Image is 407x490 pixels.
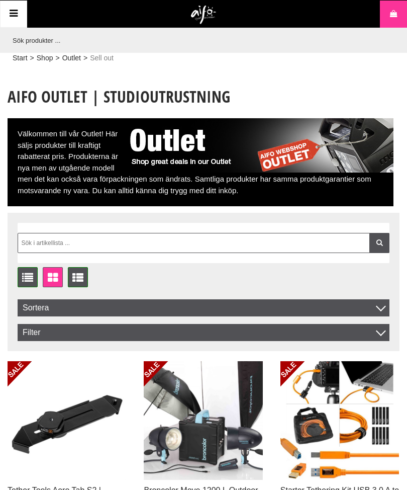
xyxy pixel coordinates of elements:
[83,53,87,63] span: >
[90,53,114,63] span: Sell out
[13,53,28,63] a: Start
[8,361,126,480] img: Tether Tools Aero Tab S2 | Universalhållare Surfplattor | Small
[8,118,393,206] div: Välkommen till vår Outlet! Här säljs produkter till kraftigt rabatterat pris. Produkterna är nya ...
[18,233,389,253] input: Sök i artikellista ...
[18,299,389,316] span: Sortera
[144,361,262,480] img: Broncolor Move 1200 L Outdoor Kit 2
[62,53,81,63] a: Outlet
[280,361,399,480] img: Starter Tethering Kit USB 3.0 A to B 4.6m
[8,86,393,108] h1: Aifo Outlet | Studioutrustning
[18,324,389,341] div: Filter
[37,53,53,63] a: Shop
[369,233,389,253] a: Filtrera
[191,6,217,25] img: logo.png
[18,267,38,287] a: Listvisning
[8,28,394,53] input: Sök produkter ...
[30,53,34,63] span: >
[43,267,63,287] a: Fönstervisning
[55,53,59,63] span: >
[122,118,393,173] img: Aifo Outlet Sell Out
[68,267,88,287] a: Utökad listvisning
